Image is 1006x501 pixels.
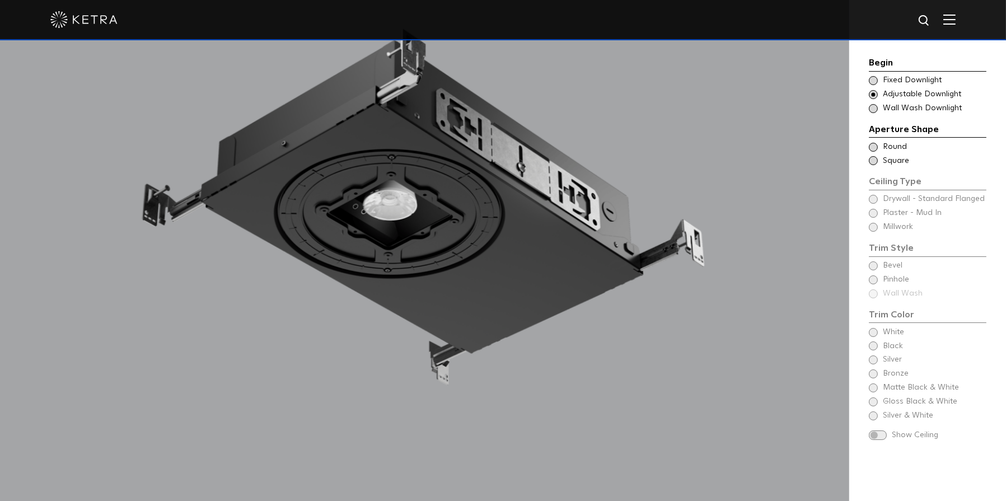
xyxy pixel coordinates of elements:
[883,75,985,86] span: Fixed Downlight
[869,56,986,72] div: Begin
[883,103,985,114] span: Wall Wash Downlight
[892,430,986,441] span: Show Ceiling
[869,123,986,138] div: Aperture Shape
[918,14,932,28] img: search icon
[883,142,985,153] span: Round
[50,11,118,28] img: ketra-logo-2019-white
[883,156,985,167] span: Square
[943,14,956,25] img: Hamburger%20Nav.svg
[883,89,985,100] span: Adjustable Downlight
